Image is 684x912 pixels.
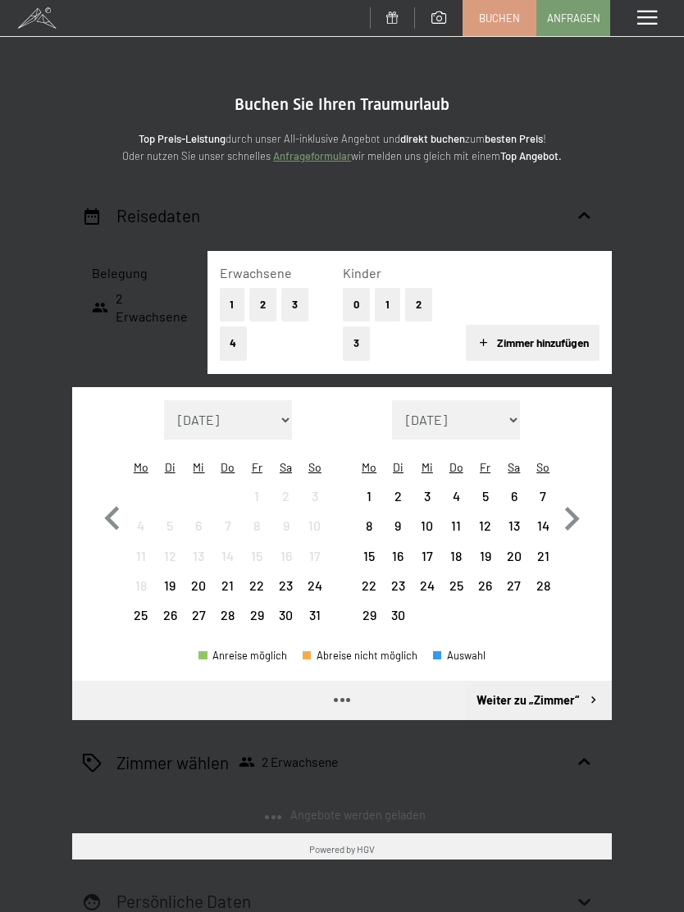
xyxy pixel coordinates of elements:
[89,400,136,631] button: Vorheriger Monat
[258,807,425,823] div: Angebote werden geladen
[472,490,498,515] div: 5
[185,512,213,540] div: Wed Aug 06 2025
[185,541,213,570] div: Wed Aug 13 2025
[356,609,381,634] div: 29
[271,571,300,600] div: Anreise nicht möglich
[220,326,248,360] button: 4
[449,460,463,474] abbr: Donnerstag
[443,579,468,604] div: 25
[271,571,300,600] div: Sat Aug 23 2025
[441,512,470,540] div: Thu Sep 11 2025
[384,571,413,600] div: Anreise nicht möglich
[243,512,271,540] div: Fri Aug 08 2025
[249,288,276,321] button: 2
[441,571,470,600] div: Anreise nicht möglich
[155,571,184,600] div: Tue Aug 19 2025
[499,571,528,600] div: Sat Sep 27 2025
[213,571,242,600] div: Thu Aug 21 2025
[362,460,376,474] abbr: Montag
[300,512,329,540] div: Anreise nicht möglich
[244,549,270,575] div: 15
[185,601,213,630] div: Anreise nicht möglich
[213,541,242,570] div: Thu Aug 14 2025
[441,481,470,510] div: Thu Sep 04 2025
[485,132,543,145] strong: besten Preis
[271,512,300,540] div: Sat Aug 09 2025
[443,519,468,545] div: 11
[213,512,242,540] div: Anreise nicht möglich
[300,481,329,510] div: Anreise nicht möglich
[302,579,327,604] div: 24
[413,541,441,570] div: Wed Sep 17 2025
[126,571,155,600] div: Mon Aug 18 2025
[281,288,308,321] button: 3
[186,609,212,634] div: 27
[354,541,383,570] div: Anreise nicht möglich
[471,481,499,510] div: Fri Sep 05 2025
[529,541,558,570] div: Anreise nicht möglich
[243,541,271,570] div: Anreise nicht möglich
[499,571,528,600] div: Anreise nicht möglich
[244,519,270,545] div: 8
[354,512,383,540] div: Mon Sep 08 2025
[385,549,411,575] div: 16
[471,541,499,570] div: Fri Sep 19 2025
[155,541,184,570] div: Tue Aug 12 2025
[400,132,465,145] strong: direkt buchen
[155,601,184,630] div: Tue Aug 26 2025
[273,490,299,515] div: 2
[499,481,528,510] div: Sat Sep 06 2025
[213,512,242,540] div: Thu Aug 07 2025
[220,265,292,280] span: Erwachsene
[155,601,184,630] div: Anreise nicht möglich
[413,541,441,570] div: Anreise nicht möglich
[273,549,299,575] div: 16
[116,205,200,226] h2: Reisedaten
[501,490,527,515] div: 6
[273,579,299,604] div: 23
[354,601,383,630] div: Mon Sep 29 2025
[213,541,242,570] div: Anreise nicht möglich
[548,400,595,631] button: Nächster Monat
[134,460,148,474] abbr: Montag
[302,519,327,545] div: 10
[531,519,556,545] div: 14
[529,571,558,600] div: Anreise nicht möglich
[472,549,498,575] div: 19
[471,571,499,600] div: Fri Sep 26 2025
[213,601,242,630] div: Anreise nicht möglich
[215,519,240,545] div: 7
[215,579,240,604] div: 21
[536,460,549,474] abbr: Sonntag
[128,549,153,575] div: 11
[235,94,449,114] span: Buchen Sie Ihren Traumurlaub
[213,601,242,630] div: Thu Aug 28 2025
[198,650,287,661] div: Anreise möglich
[414,579,440,604] div: 24
[393,460,404,474] abbr: Dienstag
[479,11,520,25] span: Buchen
[384,601,413,630] div: Anreise nicht möglich
[300,571,329,600] div: Anreise nicht möglich
[309,842,375,855] div: Powered by HGV
[271,601,300,630] div: Anreise nicht möglich
[128,609,153,634] div: 25
[471,541,499,570] div: Anreise nicht möglich
[300,571,329,600] div: Sun Aug 24 2025
[356,579,381,604] div: 22
[185,571,213,600] div: Wed Aug 20 2025
[529,512,558,540] div: Sun Sep 14 2025
[303,650,417,661] div: Abreise nicht möglich
[243,481,271,510] div: Anreise nicht möglich
[243,601,271,630] div: Anreise nicht möglich
[356,549,381,575] div: 15
[508,460,520,474] abbr: Samstag
[300,601,329,630] div: Anreise nicht möglich
[343,288,370,321] button: 0
[126,571,155,600] div: Anreise nicht möglich
[116,891,251,911] h2: Persönliche Daten
[271,481,300,510] div: Anreise nicht möglich
[529,481,558,510] div: Sun Sep 07 2025
[155,541,184,570] div: Anreise nicht möglich
[302,609,327,634] div: 31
